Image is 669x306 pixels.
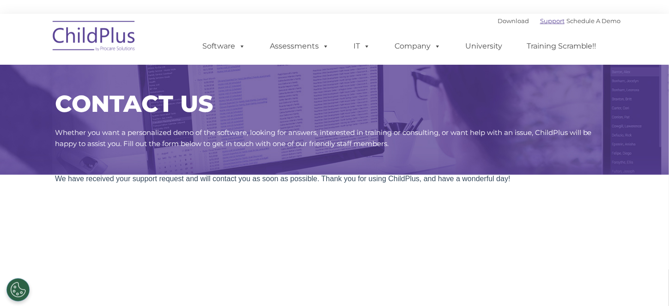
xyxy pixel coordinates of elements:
[498,17,621,24] font: |
[566,17,621,24] a: Schedule A Demo
[540,17,565,24] a: Support
[261,37,338,55] a: Assessments
[193,37,255,55] a: Software
[55,128,592,148] span: Whether you want a personalized demo of the software, looking for answers, interested in training...
[6,278,30,301] button: Cookies Settings
[623,262,669,306] iframe: Chat Widget
[48,14,140,61] img: ChildPlus by Procare Solutions
[456,37,511,55] a: University
[498,17,529,24] a: Download
[517,37,606,55] a: Training Scramble!!
[55,90,213,118] span: CONTACT US
[385,37,450,55] a: Company
[344,37,379,55] a: IT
